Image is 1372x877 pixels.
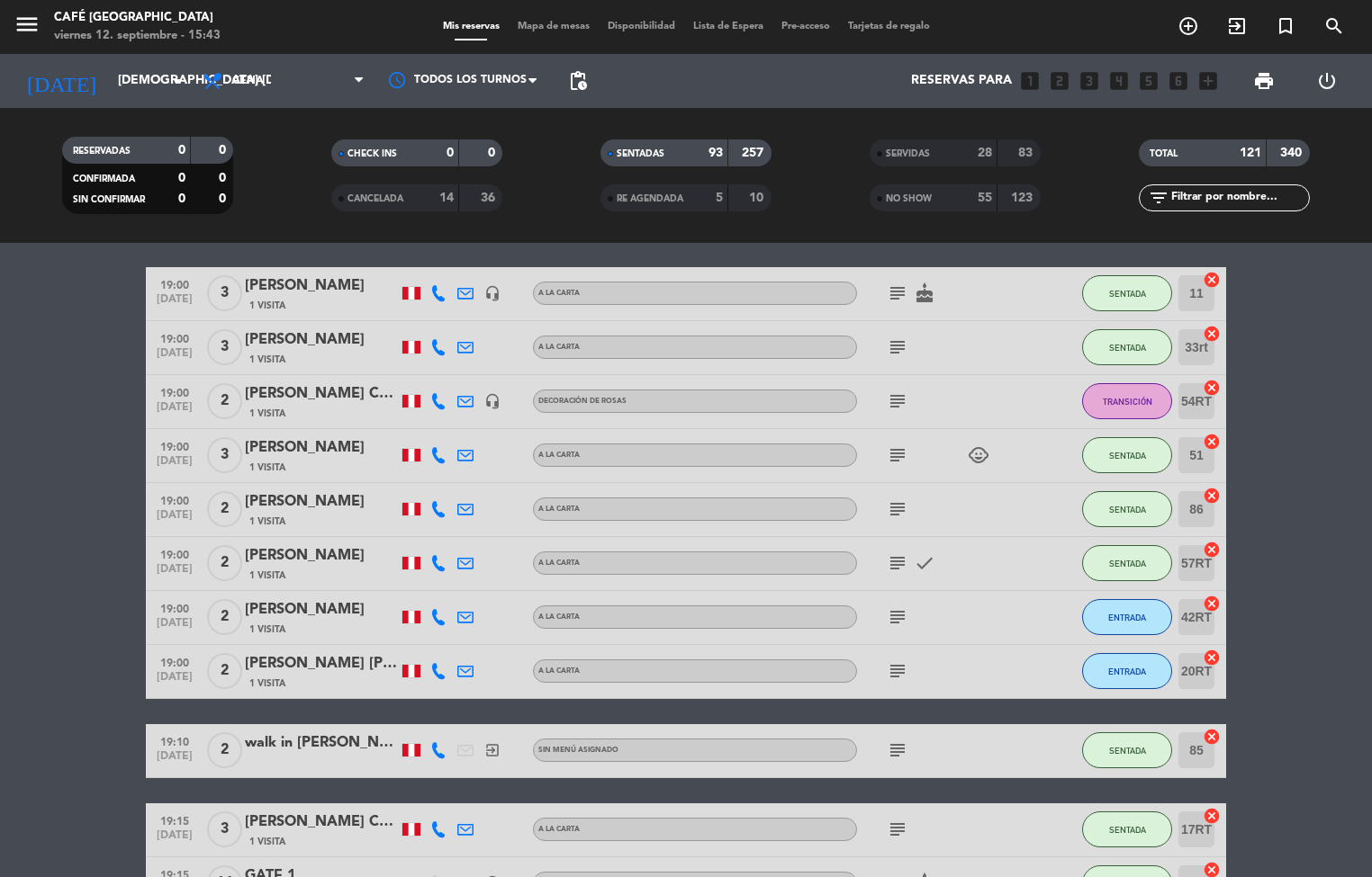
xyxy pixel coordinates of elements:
[219,144,230,157] strong: 0
[152,617,197,638] span: [DATE]
[232,75,264,87] span: Cena
[1109,451,1146,461] span: SENTADA
[152,347,197,368] span: [DATE]
[207,599,242,635] span: 2
[887,660,908,682] i: subject
[245,274,398,298] div: [PERSON_NAME]
[167,70,189,92] i: arrow_drop_down
[488,147,499,159] strong: 0
[219,172,230,184] strong: 0
[152,671,197,692] span: [DATE]
[178,192,185,205] strong: 0
[152,327,197,348] span: 19:00
[1018,147,1036,159] strong: 83
[484,285,501,301] i: headset_mic
[1082,491,1172,527] button: SENTADA
[914,552,935,574] i: check
[152,810,197,830] span: 19:15
[1082,653,1172,689] button: ENTRADA
[152,829,197,850] span: [DATE]
[152,489,197,510] span: 19:00
[1295,54,1358,108] div: LOG OUT
[207,491,242,527] span: 2
[54,9,221,27] div: Café [GEOGRAPHIC_DATA]
[152,273,197,294] span: 19:00
[911,74,1012,88] span: Reservas para
[538,452,580,459] span: A la carta
[207,811,242,847] span: 3
[1150,149,1178,158] span: TOTAL
[1203,728,1221,746] i: cancel
[207,329,242,365] span: 3
[887,282,908,304] i: subject
[709,147,723,159] strong: 93
[1108,667,1146,676] span: ENTRADA
[1203,595,1221,613] i: cancel
[1011,192,1036,204] strong: 123
[1323,15,1345,37] i: search
[1082,732,1172,768] button: SENTADA
[1082,545,1172,581] button: SENTADA
[1078,69,1101,93] i: looks_3
[887,498,908,520] i: subject
[1203,649,1221,667] i: cancel
[1203,433,1221,451] i: cancel
[978,192,992,204] strong: 55
[1109,825,1146,835] span: SENTADA
[152,381,197,402] span: 19:00
[839,22,939,31] span: Tarjetas de regalo
[1203,271,1221,289] i: cancel
[684,22,772,31] span: Lista de Espera
[538,667,580,675] span: A la carta
[978,147,992,159] strong: 28
[152,293,197,314] span: [DATE]
[73,147,131,156] span: RESERVADAS
[887,819,908,840] i: subject
[887,552,908,574] i: subject
[1203,807,1221,825] i: cancel
[538,747,618,754] span: Sin menú asignado
[538,344,580,351] span: A la carta
[245,382,398,406] div: [PERSON_NAME] CENTURION [PERSON_NAME]
[249,568,285,583] span: 1 Visita
[886,194,932,203] span: NO SHOW
[1109,559,1146,568] span: SENTADA
[1169,188,1309,208] input: Filtrar por nombre...
[152,730,197,751] span: 19:10
[348,149,397,158] span: CHECK INS
[207,545,242,581] span: 2
[772,22,839,31] span: Pre-acceso
[617,194,683,203] span: RE AGENDADA
[439,192,454,204] strong: 14
[1178,15,1199,37] i: add_circle_outline
[1082,275,1172,311] button: SENTADA
[749,192,767,204] strong: 10
[1196,69,1220,93] i: add_box
[152,435,197,456] span: 19:00
[1280,147,1305,159] strong: 340
[1103,397,1152,407] span: TRANSICIÓN
[1148,187,1169,209] i: filter_list
[887,390,908,412] i: subject
[249,676,285,691] span: 1 Visita
[207,437,242,473] span: 3
[1108,613,1146,622] span: ENTRADA
[1275,15,1296,37] i: turned_in_not
[14,11,41,38] i: menu
[538,826,580,833] span: A la carta
[152,509,197,530] span: [DATE]
[178,172,185,184] strong: 0
[245,810,398,834] div: [PERSON_NAME] Churampi [PERSON_NAME]
[434,22,509,31] span: Mis reservas
[1018,69,1042,93] i: looks_one
[14,61,109,101] i: [DATE]
[249,407,285,421] span: 1 Visita
[249,299,285,313] span: 1 Visita
[484,742,501,758] i: exit_to_app
[509,22,599,31] span: Mapa de mesas
[249,515,285,529] span: 1 Visita
[1203,325,1221,343] i: cancel
[152,597,197,618] span: 19:00
[207,383,242,419] span: 2
[245,731,398,755] div: walk in [PERSON_NAME]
